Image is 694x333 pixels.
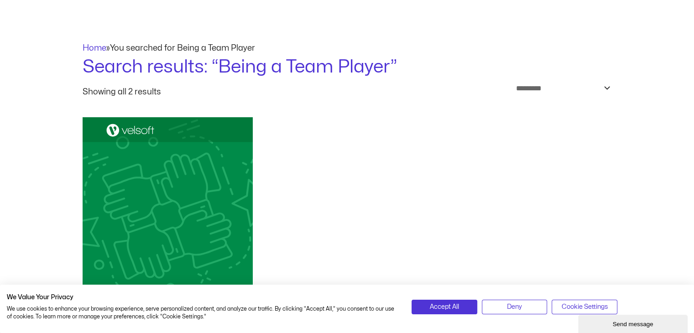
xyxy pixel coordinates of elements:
[482,300,547,314] button: Deny all cookies
[83,88,161,96] p: Showing all 2 results
[7,305,398,321] p: We use cookies to enhance your browsing experience, serve personalized content, and analyze our t...
[561,302,607,312] span: Cookie Settings
[552,300,617,314] button: Adjust cookie preferences
[7,293,398,302] h2: We Value Your Privacy
[578,313,689,333] iframe: chat widget
[412,300,477,314] button: Accept all cookies
[83,44,106,52] a: Home
[83,54,612,80] h1: Search results: “Being a Team Player”
[83,44,255,52] span: »
[507,302,522,312] span: Deny
[110,44,255,52] span: You searched for Being a Team Player
[510,80,611,97] select: Shop order
[430,302,459,312] span: Accept All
